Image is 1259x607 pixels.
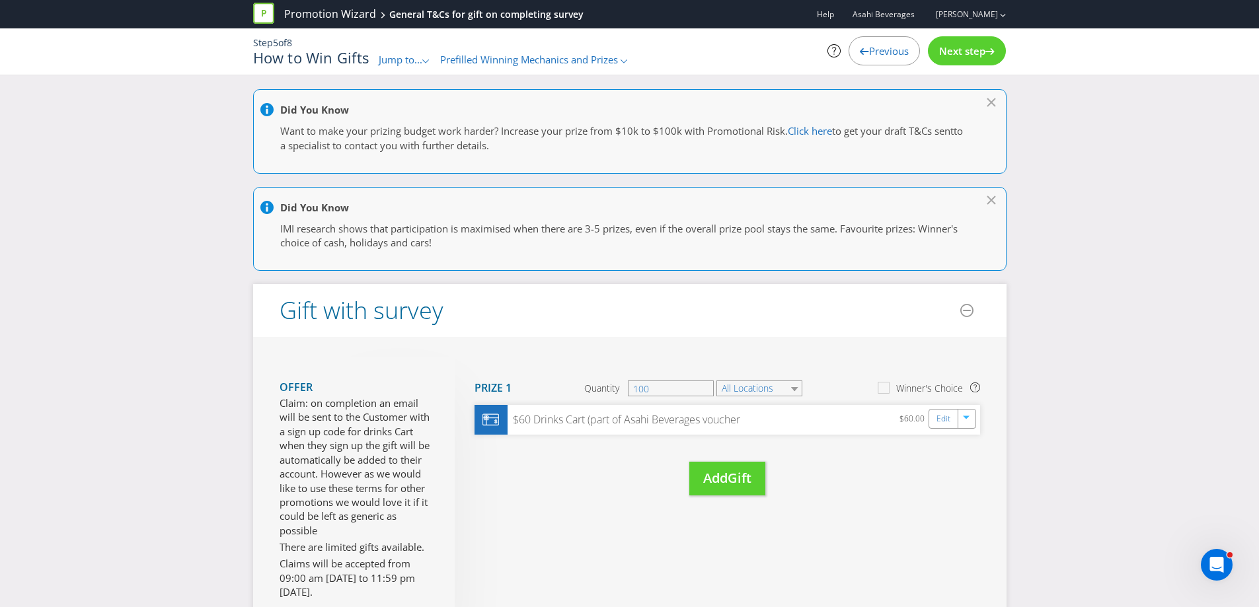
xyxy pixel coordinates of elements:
[728,469,751,487] span: Gift
[280,222,966,250] p: IMI research shows that participation is maximised when there are 3-5 prizes, even if the overall...
[899,411,929,428] div: $60.00
[280,557,435,599] p: Claims will be accepted from 09:00 am [DATE] to 11:59 pm [DATE].
[923,9,998,20] a: [PERSON_NAME]
[508,412,740,427] div: $60 Drinks Cart (part of Asahi Beverages voucher
[280,297,443,324] h2: Gift with survey
[280,540,435,554] p: There are limited gifts available.
[280,396,435,538] p: Claim: on completion an email will be sent to the Customer with a sign up code for drinks Cart wh...
[379,53,422,66] span: Jump to...
[703,469,728,487] span: Add
[1201,549,1233,581] iframe: Intercom live chat
[689,462,765,495] button: AddGift
[280,124,788,137] span: Want to make your prizing budget work harder? Increase your prize from $10k to $100k with Promoti...
[284,7,376,22] a: Promotion Wizard
[440,53,618,66] span: Prefilled Winning Mechanics and Prizes
[475,382,512,394] h4: Prize 1
[817,9,834,20] a: Help
[869,44,909,57] span: Previous
[389,8,584,21] div: General T&Cs for gift on completing survey
[287,36,292,49] span: 8
[584,382,619,395] span: Quantity
[280,382,435,394] h4: Offer
[273,36,278,49] span: 5
[253,50,369,65] h1: How to Win Gifts
[280,124,963,151] span: to get your draft T&Cs sentto a specialist to contact you with further details.
[788,124,832,137] a: Click here
[253,36,273,49] span: Step
[278,36,287,49] span: of
[939,44,985,57] span: Next step
[896,382,963,395] div: Winner's Choice
[936,411,950,427] a: Edit
[853,9,915,20] span: Asahi Beverages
